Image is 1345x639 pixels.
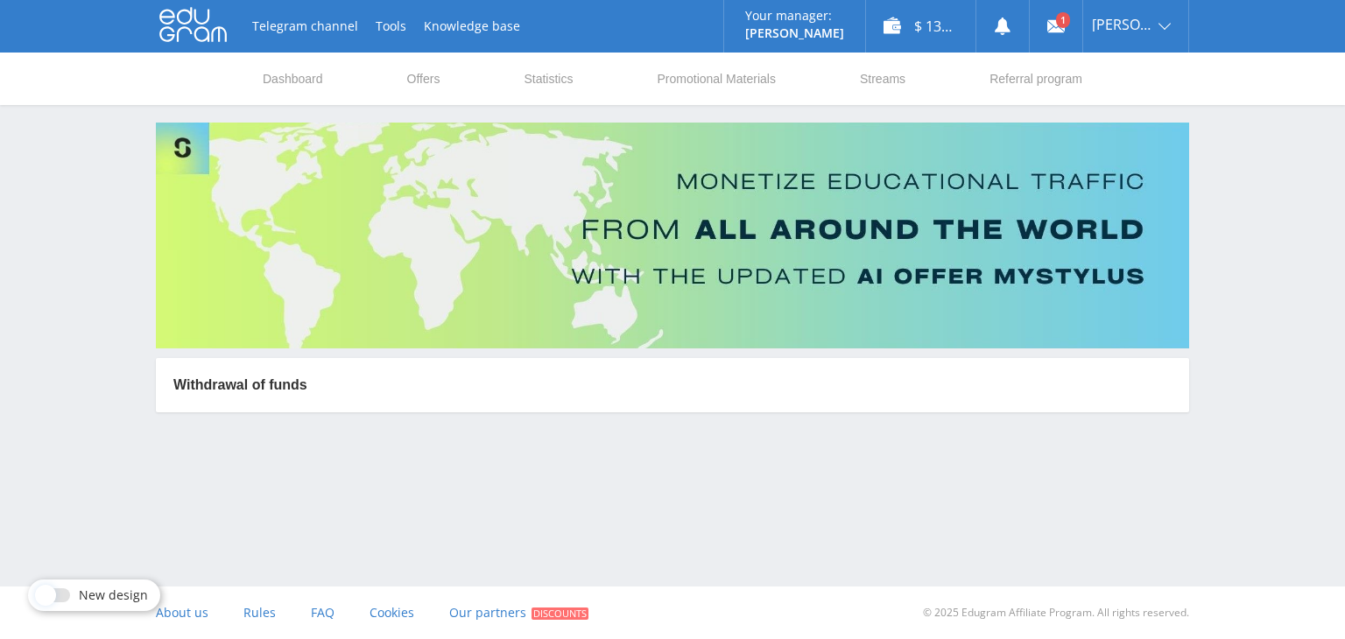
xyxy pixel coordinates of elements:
[156,123,1189,348] img: Banner
[449,604,526,621] span: Our partners
[745,26,844,40] p: [PERSON_NAME]
[1092,18,1153,32] span: [PERSON_NAME]
[311,604,334,621] span: FAQ
[173,376,1172,395] p: Withdrawal of funds
[243,586,276,639] a: Rules
[156,586,208,639] a: About us
[681,586,1189,639] div: © 2025 Edugram Affiliate Program. All rights reserved.
[370,604,414,621] span: Cookies
[243,604,276,621] span: Rules
[656,53,778,105] a: Promotional Materials
[311,586,334,639] a: FAQ
[988,53,1084,105] a: Referral program
[156,604,208,621] span: About us
[405,53,442,105] a: Offers
[449,586,588,639] a: Our partners Discounts
[522,53,574,105] a: Statistics
[532,607,588,620] span: Discounts
[79,588,148,602] span: New design
[370,586,414,639] a: Cookies
[261,53,325,105] a: Dashboard
[858,53,907,105] a: Streams
[745,9,844,23] p: Your manager:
